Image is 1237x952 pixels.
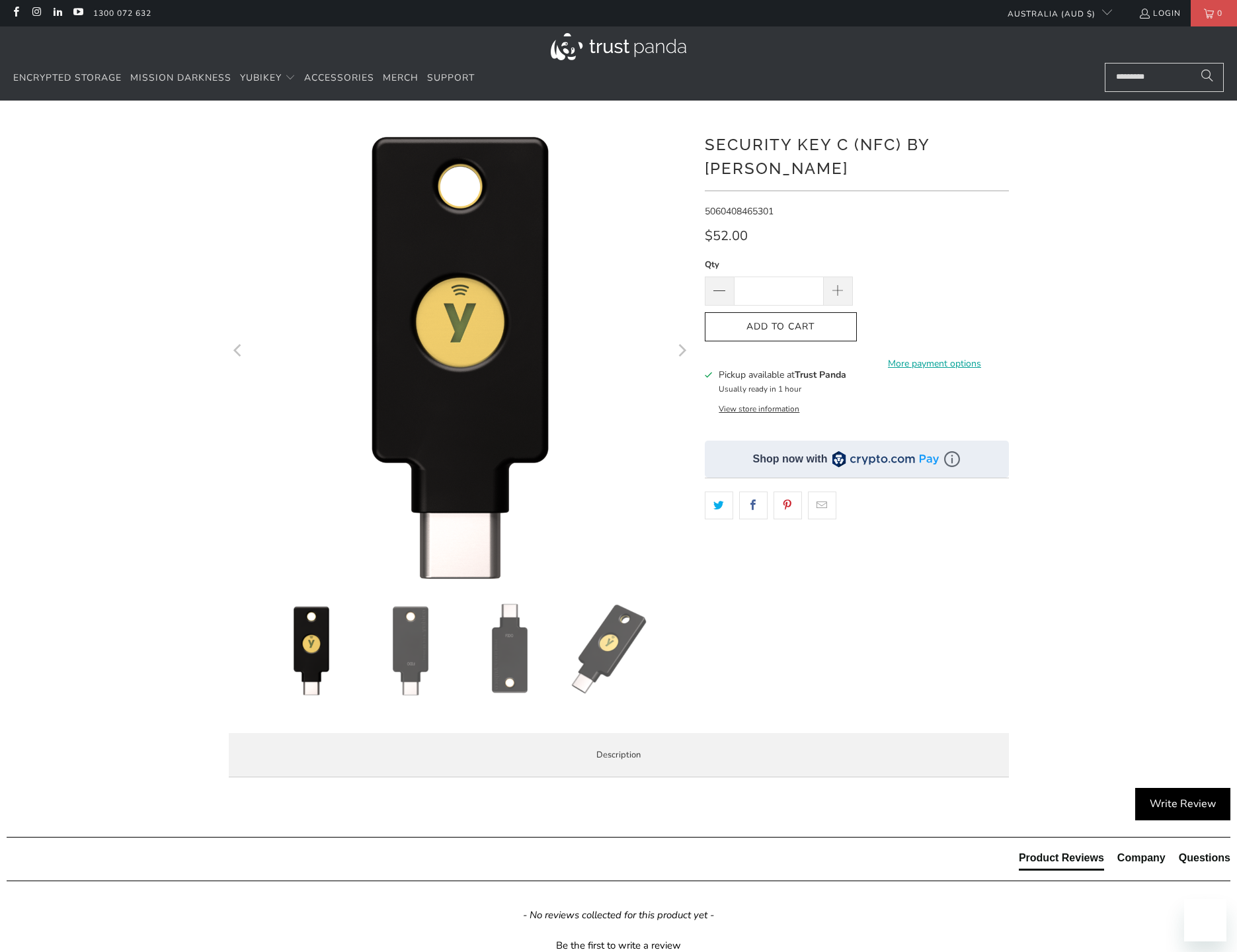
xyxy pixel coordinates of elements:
em: - No reviews collected for this product yet - [523,908,714,922]
small: Usually ready in 1 hour [719,384,801,394]
div: Write Review [1135,788,1230,821]
img: Security Key C (NFC) by Yubico - Trust Panda [265,603,358,696]
a: Trust Panda Australia on YouTube [72,8,83,19]
span: Support [427,71,475,84]
a: Share this on Twitter [705,492,733,519]
span: Merch [383,71,419,84]
h3: Pickup available at [719,368,846,382]
img: Security Key C (NFC) by Yubico - Trust Panda [463,603,556,696]
a: 1300 072 632 [93,6,151,21]
a: Support [427,63,475,94]
div: Product Reviews [1019,851,1104,865]
a: Login [1138,6,1181,21]
span: $52.00 [705,227,748,245]
a: Trust Panda Australia on Instagram [30,8,42,19]
a: Trust Panda Australia on LinkedIn [52,8,63,19]
img: Security Key C (NFC) by Yubico - Trust Panda [563,603,655,696]
span: Add to Cart [719,322,843,333]
input: Search... [1105,63,1224,92]
a: Encrypted Storage [13,63,122,94]
b: Trust Panda [795,368,846,381]
nav: Translation missing: en.navigation.header.main_nav [13,63,475,94]
img: Security Key C (NFC) by Yubico - Trust Panda [364,603,457,696]
div: Shop now with [753,452,828,466]
label: Qty [705,257,853,272]
a: More payment options [861,357,1009,371]
a: Trust Panda Australia on Facebook [10,8,21,19]
button: Previous [228,120,249,584]
h1: Security Key C (NFC) by [PERSON_NAME] [705,130,1009,181]
span: Mission Darkness [130,71,231,84]
img: Trust Panda Australia [551,33,686,60]
a: Mission Darkness [130,63,231,94]
span: Accessories [304,71,374,84]
div: Reviews Tabs [1019,851,1230,877]
button: Next [671,120,692,584]
div: Questions [1179,851,1230,865]
a: Email this to a friend [808,492,836,519]
a: Share this on Pinterest [774,492,802,519]
span: YubiKey [240,71,282,84]
a: Share this on Facebook [739,492,768,519]
a: Security Key C (NFC) by Yubico - Trust Panda [229,120,692,584]
summary: YubiKey [240,63,296,94]
button: View store information [719,404,799,414]
a: Merch [383,63,419,94]
button: Search [1191,63,1224,92]
span: Encrypted Storage [13,71,122,84]
div: Company [1117,851,1166,865]
iframe: Button to launch messaging window [1184,899,1226,941]
label: Description [229,733,1009,777]
button: Add to Cart [705,312,857,342]
a: Accessories [304,63,374,94]
span: 5060408465301 [705,205,774,218]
